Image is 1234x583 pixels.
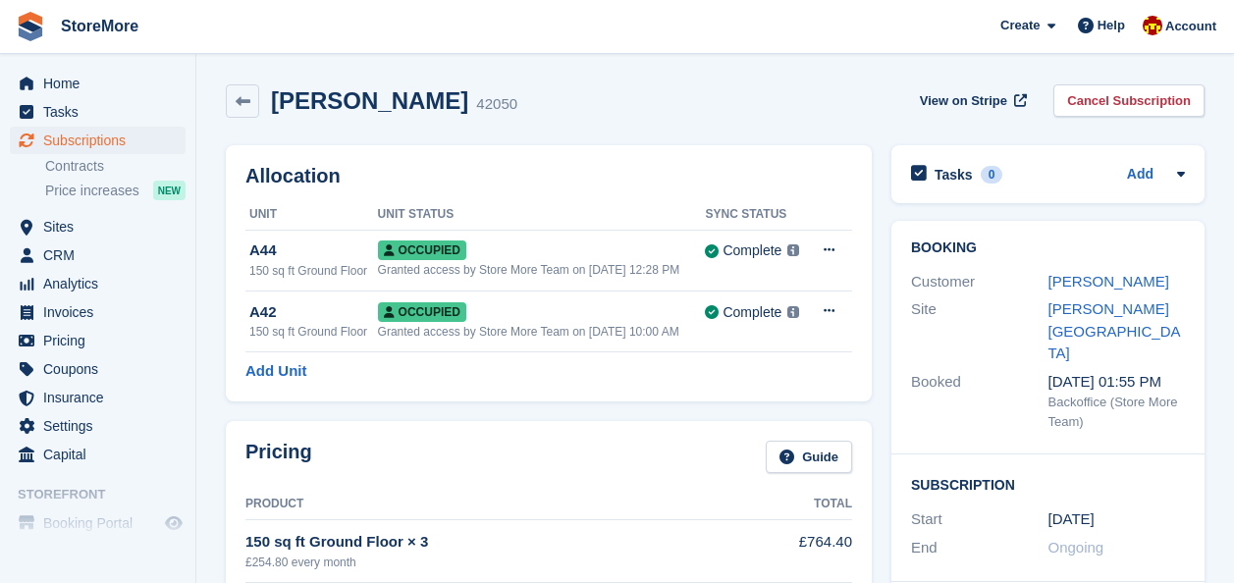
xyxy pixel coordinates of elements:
div: Site [911,298,1048,365]
th: Unit [245,199,378,231]
a: menu [10,127,186,154]
a: Add [1127,164,1154,186]
a: StoreMore [53,10,146,42]
div: 150 sq ft Ground Floor [249,262,378,280]
a: menu [10,70,186,97]
span: Coupons [43,355,161,383]
a: menu [10,241,186,269]
a: Add Unit [245,360,306,383]
span: Help [1098,16,1125,35]
span: Booking Portal [43,509,161,537]
a: [PERSON_NAME] [1048,273,1169,290]
span: Home [43,70,161,97]
span: Tasks [43,98,161,126]
span: Price increases [45,182,139,200]
div: 0 [981,166,1003,184]
span: Account [1165,17,1216,36]
span: Invoices [43,298,161,326]
h2: Pricing [245,441,312,473]
span: Analytics [43,270,161,297]
a: menu [10,441,186,468]
div: 150 sq ft Ground Floor × 3 [245,531,759,554]
div: Customer [911,271,1048,293]
h2: Booking [911,240,1185,256]
div: £254.80 every month [245,554,759,571]
span: View on Stripe [920,91,1007,111]
a: View on Stripe [912,84,1031,117]
div: NEW [153,181,186,200]
div: 42050 [476,93,517,116]
a: menu [10,327,186,354]
span: Storefront [18,485,195,504]
a: menu [10,298,186,326]
div: Backoffice (Store More Team) [1048,393,1186,431]
a: menu [10,355,186,383]
th: Sync Status [705,199,807,231]
h2: Allocation [245,165,852,187]
div: End [911,537,1048,559]
div: A44 [249,239,378,262]
a: Contracts [45,157,186,176]
h2: Subscription [911,474,1185,494]
span: Sites [43,213,161,240]
a: menu [10,384,186,411]
a: Price increases NEW [45,180,186,201]
a: Preview store [162,511,186,535]
div: 150 sq ft Ground Floor [249,323,378,341]
img: Store More Team [1143,16,1162,35]
th: Unit Status [378,199,706,231]
span: Pricing [43,327,161,354]
img: icon-info-grey-7440780725fd019a000dd9b08b2336e03edf1995a4989e88bcd33f0948082b44.svg [787,306,799,318]
img: icon-info-grey-7440780725fd019a000dd9b08b2336e03edf1995a4989e88bcd33f0948082b44.svg [787,244,799,256]
span: Occupied [378,240,466,260]
a: menu [10,412,186,440]
a: menu [10,270,186,297]
td: £764.40 [759,520,852,582]
a: Cancel Subscription [1053,84,1205,117]
h2: [PERSON_NAME] [271,87,468,114]
a: [PERSON_NAME][GEOGRAPHIC_DATA] [1048,300,1181,361]
span: Create [1000,16,1040,35]
span: Ongoing [1048,539,1104,556]
div: Granted access by Store More Team on [DATE] 10:00 AM [378,323,706,341]
div: Granted access by Store More Team on [DATE] 12:28 PM [378,261,706,279]
th: Product [245,489,759,520]
time: 2024-05-27 23:00:00 UTC [1048,508,1095,531]
div: [DATE] 01:55 PM [1048,371,1186,394]
div: Complete [723,240,781,261]
h2: Tasks [935,166,973,184]
span: Occupied [378,302,466,322]
div: A42 [249,301,378,324]
span: CRM [43,241,161,269]
a: menu [10,509,186,537]
span: Settings [43,412,161,440]
a: Guide [766,441,852,473]
th: Total [759,489,852,520]
span: Insurance [43,384,161,411]
span: Capital [43,441,161,468]
div: Complete [723,302,781,323]
a: menu [10,213,186,240]
div: Booked [911,371,1048,432]
img: stora-icon-8386f47178a22dfd0bd8f6a31ec36ba5ce8667c1dd55bd0f319d3a0aa187defe.svg [16,12,45,41]
div: Start [911,508,1048,531]
span: Subscriptions [43,127,161,154]
a: menu [10,98,186,126]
